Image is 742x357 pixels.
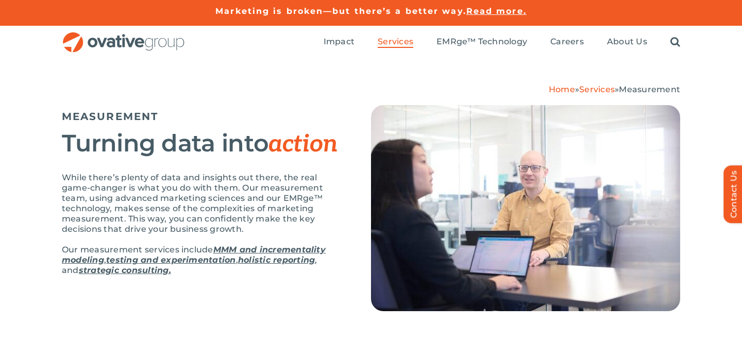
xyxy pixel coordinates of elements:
[549,84,680,94] span: » »
[619,84,680,94] span: Measurement
[324,37,355,47] span: Impact
[550,37,584,47] span: Careers
[62,245,326,265] a: MMM and incrementality modeling
[371,105,680,311] img: Measurement – Hero
[238,255,315,265] a: holistic reporting
[436,37,527,48] a: EMRge™ Technology
[466,6,527,16] a: Read more.
[62,110,345,123] h5: MEASUREMENT
[62,245,345,276] p: Our measurement services include , , , and
[670,37,680,48] a: Search
[62,130,345,157] h2: Turning data into
[79,265,171,275] a: strategic consulting.
[436,37,527,47] span: EMRge™ Technology
[378,37,413,47] span: Services
[607,37,647,47] span: About Us
[579,84,615,94] a: Services
[324,26,680,59] nav: Menu
[549,84,575,94] a: Home
[550,37,584,48] a: Careers
[62,173,345,234] p: While there’s plenty of data and insights out there, the real game-changer is what you do with th...
[607,37,647,48] a: About Us
[62,31,185,41] a: OG_Full_horizontal_RGB
[378,37,413,48] a: Services
[215,6,466,16] a: Marketing is broken—but there’s a better way.
[268,130,338,159] em: action
[324,37,355,48] a: Impact
[106,255,235,265] a: testing and experimentation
